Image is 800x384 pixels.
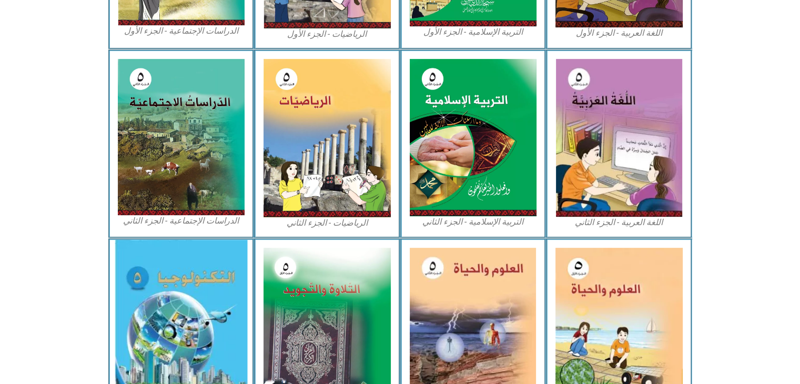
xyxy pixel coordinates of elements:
[555,27,683,39] figcaption: اللغة العربية - الجزء الأول​
[264,217,391,229] figcaption: الرياضيات - الجزء الثاني
[264,28,391,40] figcaption: الرياضيات - الجزء الأول​
[410,216,537,228] figcaption: التربية الإسلامية - الجزء الثاني
[118,215,245,227] figcaption: الدراسات الإجتماعية - الجزء الثاني
[410,26,537,38] figcaption: التربية الإسلامية - الجزء الأول
[555,217,683,228] figcaption: اللغة العربية - الجزء الثاني
[118,25,245,37] figcaption: الدراسات الإجتماعية - الجزء الأول​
